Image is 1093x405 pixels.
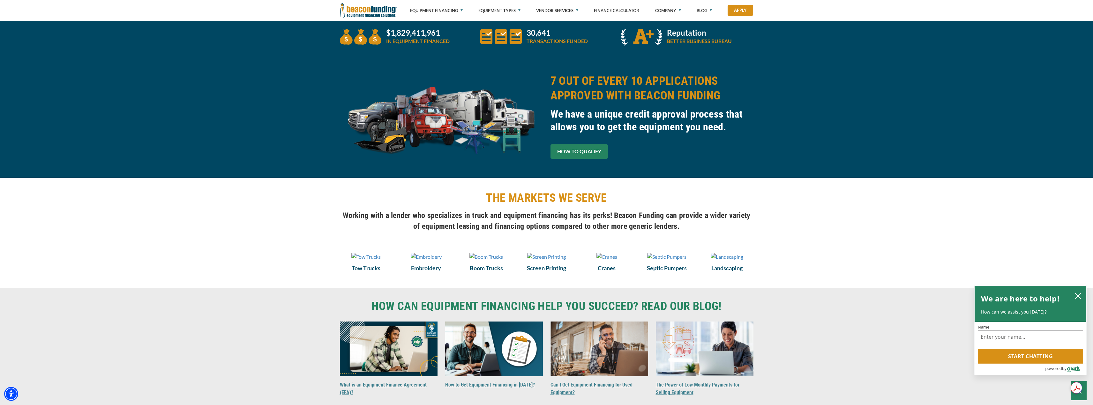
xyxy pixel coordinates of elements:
a: Apply [728,5,753,16]
p: $1,829,411,961 [386,29,450,37]
a: Boom Trucks [460,252,513,261]
a: Embroidery [400,252,453,261]
img: Boom Trucks [469,253,503,261]
p: BETTER BUSINESS BUREAU [667,37,732,45]
img: three money bags to convey large amount of equipment financed [340,29,381,45]
h4: Working with a lender who specializes in truck and equipment financing has its perks! Beacon Fund... [340,210,753,232]
p: How can we assist you [DATE]? [981,309,1080,315]
button: Start chatting [978,349,1083,364]
a: equipment collage [340,114,543,120]
img: How to Get Equipment Financing in 2025? [445,322,543,376]
p: Reputation [667,29,732,37]
a: The Power of Low Monthly Payments for Selling Equipment [656,382,739,395]
p: IN EQUIPMENT FINANCED [386,37,450,45]
a: Screen Printing [520,252,573,261]
img: Embroidery [411,253,442,261]
h3: We have a unique credit approval process that allows you to get the equipment you need. [550,108,753,133]
input: Name [978,330,1083,343]
img: A + icon [621,29,662,46]
a: Landscaping [701,252,753,261]
img: three document icons to convery large amount of transactions funded [480,29,522,44]
a: Septic Pumpers [640,264,693,272]
h2: We are here to help! [981,292,1060,305]
img: What is an Equipment Finance Agreement (EFA)? [340,322,438,376]
a: What is an Equipment Finance Agreement (EFA)? [340,382,427,395]
a: Landscaping [701,264,753,272]
a: Cranes [580,252,633,261]
a: Septic Pumpers [640,252,693,261]
img: Cranes [596,253,617,261]
img: Screen Printing [527,253,566,261]
a: Screen Printing [520,264,573,272]
p: TRANSACTIONS FUNDED [527,37,588,45]
img: Tow Trucks [351,253,381,261]
a: Embroidery [400,264,453,272]
span: powered [1045,365,1062,372]
a: How to Get Equipment Financing in [DATE]? [445,382,535,388]
a: HOW TO QUALIFY [550,144,608,159]
img: The Power of Low Monthly Payments for Selling Equipment [656,322,753,376]
h2: THE MARKETS WE SERVE [340,191,753,205]
img: Septic Pumpers [647,253,686,261]
img: Can I Get Equipment Financing for Used Equipment? [550,322,648,376]
a: HOW CAN EQUIPMENT FINANCING HELP YOU SUCCEED? READ OUR BLOG! [340,301,753,312]
a: Cranes [580,264,633,272]
span: by [1062,365,1067,372]
button: close chatbox [1073,291,1083,300]
a: Tow Trucks [340,252,393,261]
a: Tow Trucks [340,264,393,272]
p: 30,641 [527,29,588,37]
h2: 7 OUT OF EVERY 10 APPLICATIONS APPROVED WITH BEACON FUNDING [550,74,753,103]
a: Powered by Olark [1045,364,1086,375]
img: equipment collage [340,74,543,163]
div: olark chatbox [974,286,1087,375]
img: Landscaping [711,253,743,261]
label: Name [978,325,1083,329]
a: Boom Trucks [460,264,513,272]
div: Accessibility Menu [4,387,18,401]
button: Close Chatbox [1071,381,1087,400]
a: Can I Get Equipment Financing for Used Equipment? [550,382,633,395]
